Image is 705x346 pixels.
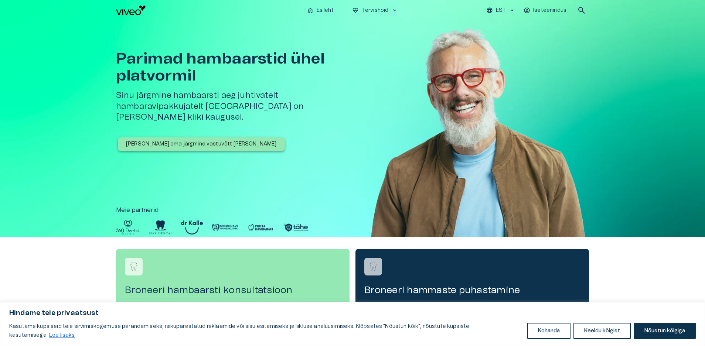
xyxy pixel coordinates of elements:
span: home [307,7,314,14]
img: Broneeri hammaste puhastamine logo [368,261,379,272]
h1: Parimad hambaarstid ühel platvormil [116,50,355,84]
button: homeEsileht [304,5,337,16]
img: Man with glasses smiling [367,21,589,259]
button: [PERSON_NAME] oma järgmine vastuvõtt [PERSON_NAME] [118,137,285,151]
span: search [577,6,586,15]
a: Navigate to service booking [116,249,350,305]
button: ecg_heartTervishoidkeyboard_arrow_down [349,5,401,16]
button: Nõustun kõigiga [634,323,696,339]
p: Kasutame küpsiseid teie sirvimiskogemuse parandamiseks, isikupärastatud reklaamide või sisu esita... [9,322,522,340]
img: Partner logo [116,220,140,234]
a: Navigate to service booking [355,249,589,305]
h4: Broneeri hammaste puhastamine [364,284,580,296]
button: Keeldu kõigist [573,323,631,339]
p: Hindame teie privaatsust [9,309,696,318]
button: Kohanda [527,323,571,339]
img: Partner logo [283,220,309,234]
h4: Broneeri hambaarsti konsultatsioon [125,284,341,296]
p: Iseteenindus [533,7,566,14]
a: Navigate to homepage [116,6,301,15]
img: Partner logo [149,220,172,234]
img: Partner logo [247,220,274,234]
button: Iseteenindus [522,5,568,16]
p: EST [496,7,506,14]
a: Loe lisaks [49,332,75,338]
span: keyboard_arrow_down [391,7,398,14]
p: Tervishoid [362,7,389,14]
h5: Sinu järgmine hambaarsti aeg juhtivatelt hambaravipakkujatelt [GEOGRAPHIC_DATA] on [PERSON_NAME] ... [116,90,355,123]
span: ecg_heart [352,7,359,14]
img: Viveo logo [116,6,146,15]
button: open search modal [574,3,589,18]
p: Meie partnerid : [116,206,589,215]
img: Broneeri hambaarsti konsultatsioon logo [128,261,139,272]
img: Partner logo [212,220,238,234]
p: Esileht [317,7,334,14]
img: Partner logo [181,220,203,234]
button: EST [485,5,517,16]
p: [PERSON_NAME] oma järgmine vastuvõtt [PERSON_NAME] [126,140,277,148]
